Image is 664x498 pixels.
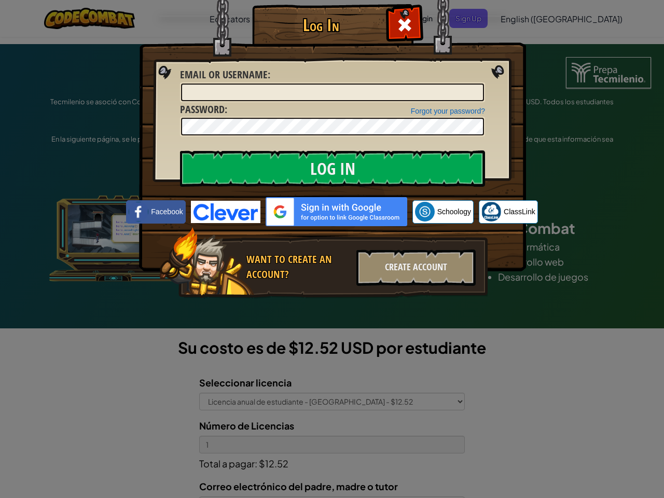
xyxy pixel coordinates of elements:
span: Facebook [151,206,183,217]
img: schoology.png [415,202,435,222]
input: Log In [180,150,485,187]
h1: Log In [255,16,387,34]
label: : [180,102,227,117]
img: classlink-logo-small.png [481,202,501,222]
span: Password [180,102,225,116]
div: Want to create an account? [246,252,350,282]
img: gplus_sso_button2.svg [266,197,407,226]
img: facebook_small.png [129,202,148,222]
span: ClassLink [504,206,535,217]
img: clever-logo-blue.png [191,201,260,223]
label: : [180,67,270,82]
div: Create Account [356,250,476,286]
span: Email or Username [180,67,268,81]
span: Schoology [437,206,471,217]
a: Forgot your password? [411,107,485,115]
